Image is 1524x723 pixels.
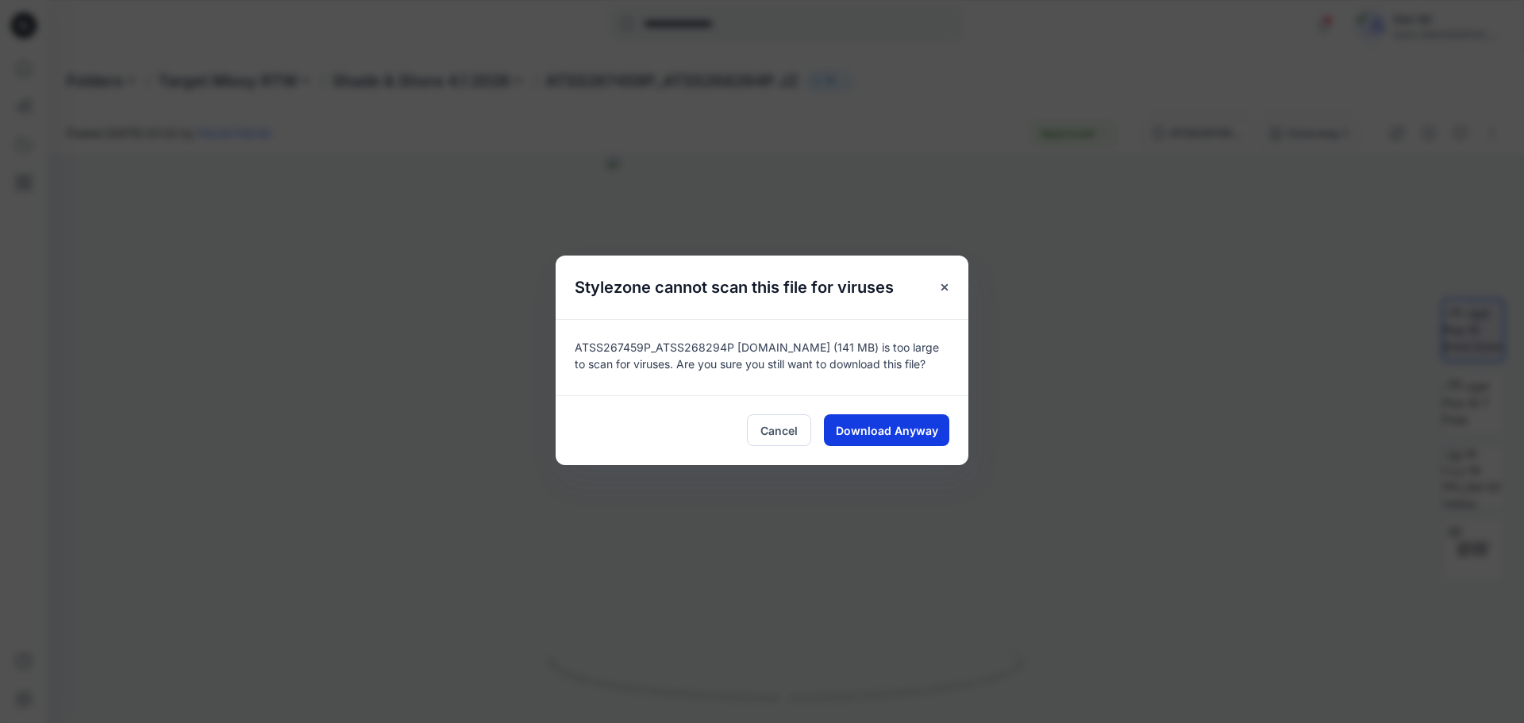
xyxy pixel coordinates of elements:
h5: Stylezone cannot scan this file for viruses [556,256,913,319]
button: Download Anyway [824,414,949,446]
span: Download Anyway [836,422,938,439]
button: Cancel [747,414,811,446]
button: Close [930,273,959,302]
span: Cancel [760,422,798,439]
div: ATSS267459P_ATSS268294P [DOMAIN_NAME] (141 MB) is too large to scan for viruses. Are you sure you... [556,319,968,395]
